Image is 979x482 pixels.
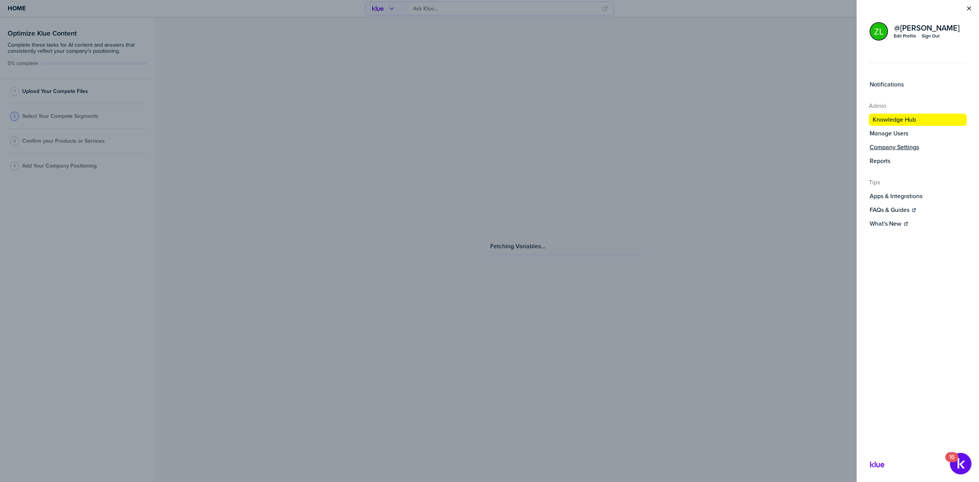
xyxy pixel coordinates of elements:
label: Manage Users [870,130,908,137]
div: 16 [949,457,955,467]
label: Notifications [870,81,904,88]
a: Edit Profile [893,33,917,39]
button: Apps & Integrations [869,192,967,201]
button: Open Resource Center, 16 new notifications [950,453,971,474]
label: FAQs & Guides [870,206,909,214]
button: Reports [869,156,967,166]
button: Knowledge Hub [869,114,967,126]
div: Zev L. [870,22,888,41]
label: What's New [870,220,901,228]
a: @[PERSON_NAME] [893,23,960,33]
a: Manage Users [869,129,967,138]
button: Sign Out [921,33,940,39]
h4: Admin [869,101,967,111]
button: Close Menu [965,5,973,12]
a: What's New [869,219,967,228]
label: Reports [870,157,890,165]
label: Knowledge Hub [873,116,916,124]
label: Apps & Integrations [870,192,922,200]
a: Company Settings [869,143,967,152]
a: Notifications [869,80,967,89]
span: @ [PERSON_NAME] [894,24,959,32]
a: FAQs & Guides [869,205,967,215]
label: Company Settings [870,143,919,151]
img: 68efa1eb0dd1966221c28eaef6eec194-sml.png [870,23,887,40]
h4: Tips [869,178,967,187]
